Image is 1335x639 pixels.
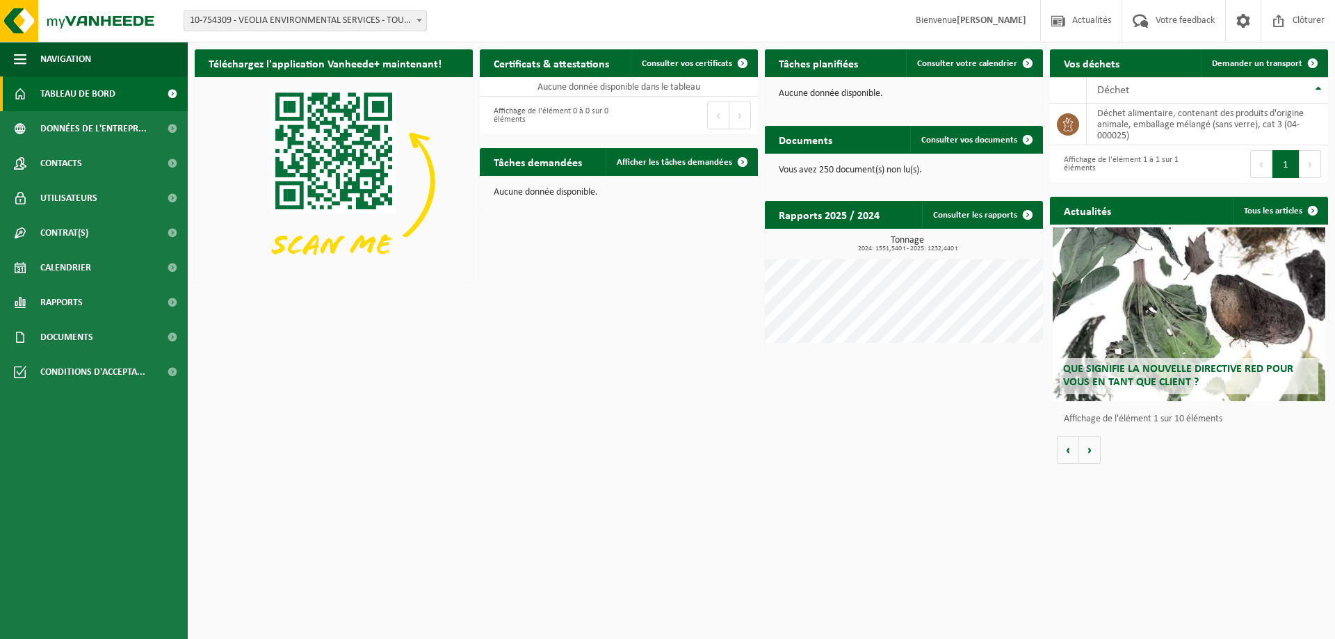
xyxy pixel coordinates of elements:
[921,136,1017,145] span: Consulter vos documents
[40,285,83,320] span: Rapports
[480,49,623,76] h2: Certificats & attestations
[1063,364,1293,388] span: Que signifie la nouvelle directive RED pour vous en tant que client ?
[922,201,1042,229] a: Consulter les rapports
[195,77,473,286] img: Download de VHEPlus App
[1057,149,1182,179] div: Affichage de l'élément 1 à 1 sur 1 éléments
[1250,150,1272,178] button: Previous
[184,10,427,31] span: 10-754309 - VEOLIA ENVIRONMENTAL SERVICES - TOURNEÉ CAMION ALIMENTAIRE - 5140 SOMBREFFE, RUE DE L...
[480,77,758,97] td: Aucune donnée disponible dans le tableau
[40,250,91,285] span: Calendrier
[1087,104,1328,145] td: déchet alimentaire, contenant des produits d'origine animale, emballage mélangé (sans verre), cat...
[1233,197,1327,225] a: Tous les articles
[1212,59,1302,68] span: Demander un transport
[631,49,756,77] a: Consulter vos certificats
[765,201,893,228] h2: Rapports 2025 / 2024
[487,100,612,131] div: Affichage de l'élément 0 à 0 sur 0 éléments
[772,245,1043,252] span: 2024: 1551,540 t - 2025: 1232,440 t
[772,236,1043,252] h3: Tonnage
[917,59,1017,68] span: Consulter votre calendrier
[779,89,1029,99] p: Aucune donnée disponible.
[184,11,426,31] span: 10-754309 - VEOLIA ENVIRONMENTAL SERVICES - TOURNEÉ CAMION ALIMENTAIRE - 5140 SOMBREFFE, RUE DE L...
[1050,49,1133,76] h2: Vos déchets
[906,49,1042,77] a: Consulter votre calendrier
[765,126,846,153] h2: Documents
[642,59,732,68] span: Consulter vos certificats
[40,355,145,389] span: Conditions d'accepta...
[195,49,455,76] h2: Téléchargez l'application Vanheede+ maintenant!
[707,102,729,129] button: Previous
[1079,436,1101,464] button: Volgende
[1057,436,1079,464] button: Vorige
[40,76,115,111] span: Tableau de bord
[1300,150,1321,178] button: Next
[1272,150,1300,178] button: 1
[40,146,82,181] span: Contacts
[1097,85,1129,96] span: Déchet
[1050,197,1125,224] h2: Actualités
[40,111,147,146] span: Données de l'entrepr...
[779,165,1029,175] p: Vous avez 250 document(s) non lu(s).
[910,126,1042,154] a: Consulter vos documents
[1053,227,1325,401] a: Que signifie la nouvelle directive RED pour vous en tant que client ?
[617,158,732,167] span: Afficher les tâches demandées
[1201,49,1327,77] a: Demander un transport
[40,320,93,355] span: Documents
[729,102,751,129] button: Next
[494,188,744,197] p: Aucune donnée disponible.
[606,148,756,176] a: Afficher les tâches demandées
[1064,414,1321,424] p: Affichage de l'élément 1 sur 10 éléments
[480,148,596,175] h2: Tâches demandées
[957,15,1026,26] strong: [PERSON_NAME]
[40,216,88,250] span: Contrat(s)
[765,49,872,76] h2: Tâches planifiées
[40,181,97,216] span: Utilisateurs
[40,42,91,76] span: Navigation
